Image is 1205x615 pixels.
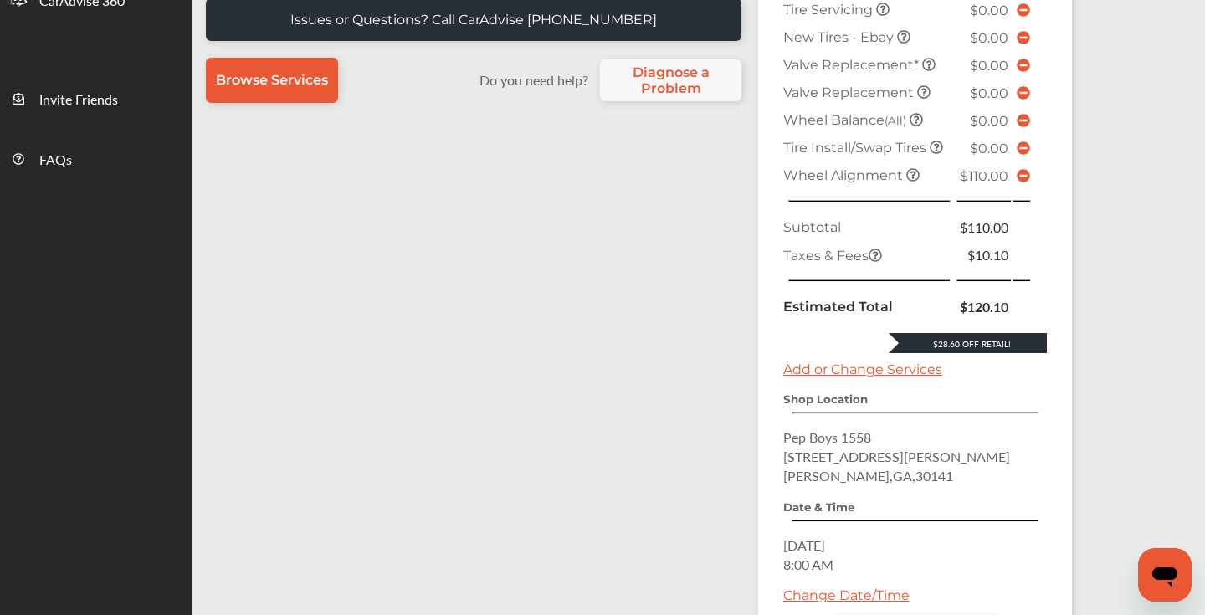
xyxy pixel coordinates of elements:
[956,293,1013,320] td: $120.10
[970,30,1008,46] span: $0.00
[956,241,1013,269] td: $10.10
[608,64,733,96] span: Diagnose a Problem
[783,112,910,128] span: Wheel Balance
[970,141,1008,156] span: $0.00
[970,58,1008,74] span: $0.00
[600,59,741,101] a: Diagnose a Problem
[783,2,876,18] span: Tire Servicing
[970,3,1008,18] span: $0.00
[783,466,953,485] span: [PERSON_NAME] , GA , 30141
[783,555,833,574] span: 8:00 AM
[885,114,906,127] small: (All)
[783,536,825,555] span: [DATE]
[206,58,338,103] a: Browse Services
[1138,548,1192,602] iframe: Button to launch messaging window
[889,338,1047,350] div: $28.60 Off Retail!
[956,213,1013,241] td: $110.00
[39,150,72,172] span: FAQs
[471,70,596,90] label: Do you need help?
[783,392,868,406] strong: Shop Location
[970,85,1008,101] span: $0.00
[783,29,897,45] span: New Tires - Ebay
[783,85,917,100] span: Valve Replacement
[216,72,328,88] span: Browse Services
[960,168,1008,184] span: $110.00
[783,428,871,447] span: Pep Boys 1558
[783,57,922,73] span: Valve Replacement*
[39,90,118,111] span: Invite Friends
[970,113,1008,129] span: $0.00
[783,500,854,514] strong: Date & Time
[779,213,956,241] td: Subtotal
[290,12,657,28] p: Issues or Questions? Call CarAdvise [PHONE_NUMBER]
[783,140,930,156] span: Tire Install/Swap Tires
[783,361,942,377] a: Add or Change Services
[783,447,1010,466] span: [STREET_ADDRESS][PERSON_NAME]
[783,167,906,183] span: Wheel Alignment
[783,587,910,603] a: Change Date/Time
[779,293,956,320] td: Estimated Total
[783,248,882,264] span: Taxes & Fees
